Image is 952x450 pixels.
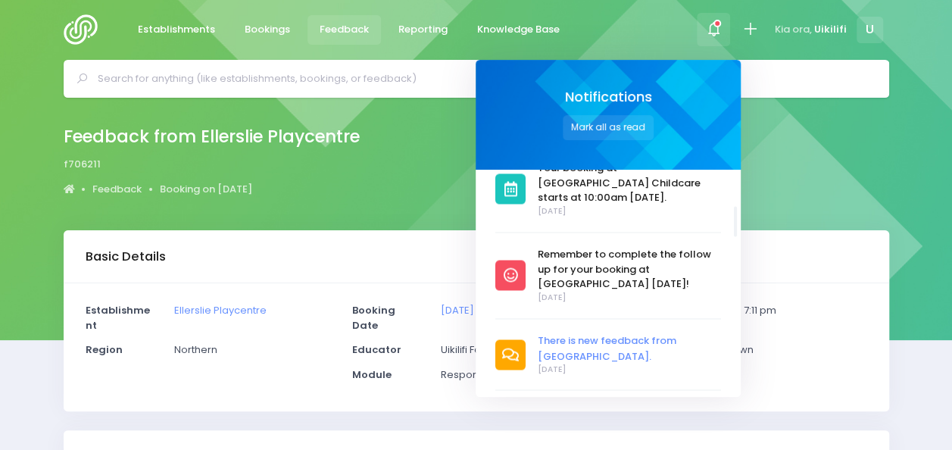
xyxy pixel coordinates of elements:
a: Remember to complete the follow up for your booking at [GEOGRAPHIC_DATA] [DATE]! [DATE] [495,247,721,303]
a: There is new feedback from [GEOGRAPHIC_DATA]. [DATE] [495,333,721,375]
input: Search for anything (like establishments, bookings, or feedback) [98,67,868,90]
a: Feedback [92,182,142,197]
h2: Feedback from Ellerslie Playcentre [64,127,360,147]
span: Bookings [245,22,290,37]
span: There is new feedback from [GEOGRAPHIC_DATA]. [538,333,721,363]
img: Logo [64,14,107,45]
strong: Educator [352,342,401,357]
span: Remember to complete the follow up for your booking at [GEOGRAPHIC_DATA] [DATE]! [538,247,721,292]
span: Feedback [320,22,369,37]
p: [DATE] 7:11 pm [707,303,866,318]
span: Establishments [138,22,215,37]
strong: Module [352,367,392,382]
strong: Region [86,342,123,357]
span: Notifications [564,89,651,105]
a: Knowledge Base [465,15,573,45]
span: [DATE] [538,363,721,375]
span: [DATE] [538,292,721,304]
a: Your booking at [GEOGRAPHIC_DATA] Childcare starts at 10:00am [DATE]. [DATE] [495,161,721,217]
span: Uikilifi [814,22,847,37]
p: Responding to an Emergency [441,367,600,383]
span: [DATE] [538,205,721,217]
a: Establishments [126,15,228,45]
span: f706211 [64,157,101,172]
div: Northern [165,342,343,367]
span: Your booking at [GEOGRAPHIC_DATA] Childcare starts at 10:00am [DATE]. [538,161,721,205]
a: Ellerslie Playcentre [174,303,267,317]
strong: Establishment [86,303,150,333]
p: Unknown [707,342,866,358]
a: Booking on [DATE] [160,182,252,197]
strong: Booking Date [352,303,395,333]
a: Bookings [233,15,303,45]
a: Feedback [307,15,382,45]
span: Reporting [398,22,448,37]
a: Reporting [386,15,460,45]
h3: Basic Details [86,249,166,264]
button: Mark all as read [563,115,654,140]
span: U [857,17,883,43]
span: Knowledge Base [477,22,560,37]
a: [DATE] 9:30 am [441,303,516,317]
span: Kia ora, [775,22,812,37]
p: Uikilifi Fa’aoso [441,342,600,358]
